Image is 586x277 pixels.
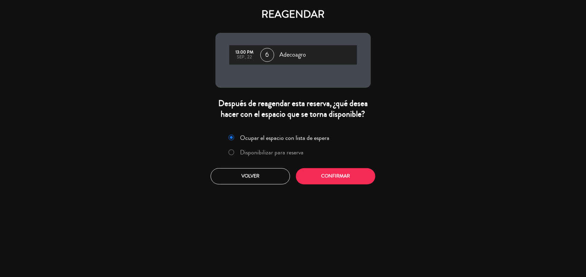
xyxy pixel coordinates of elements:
label: Ocupar el espacio con lista de espera [240,135,329,141]
div: Después de reagendar esta reserva, ¿qué desea hacer con el espacio que se torna disponible? [215,98,371,120]
div: sep., 22 [233,55,257,60]
h4: REAGENDAR [215,8,371,21]
div: 13:00 PM [233,50,257,55]
button: Confirmar [296,168,375,184]
span: 6 [260,48,274,62]
label: Disponibilizar para reserva [240,149,304,155]
span: Adecoagro [280,50,306,60]
button: Volver [211,168,290,184]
